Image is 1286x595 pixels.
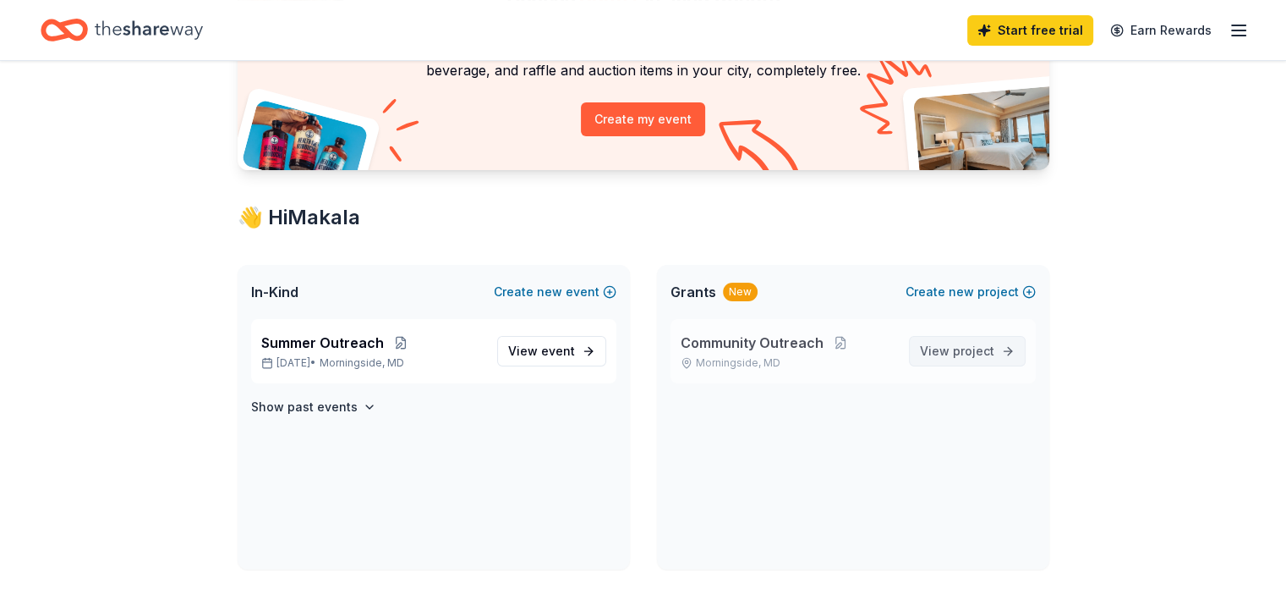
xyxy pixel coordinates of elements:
a: Earn Rewards [1100,15,1222,46]
p: [DATE] • [261,356,484,370]
span: new [537,282,562,302]
span: In-Kind [251,282,298,302]
a: View project [909,336,1026,366]
span: event [541,344,575,358]
span: Morningside, MD [320,356,404,370]
span: project [953,344,994,358]
span: View [508,341,575,361]
span: new [949,282,974,302]
button: Createnewproject [906,282,1036,302]
h4: Show past events [251,397,358,417]
button: Create my event [581,102,705,136]
p: Morningside, MD [681,356,895,370]
span: Community Outreach [681,333,824,353]
img: Curvy arrow [719,119,803,183]
span: View [920,341,994,361]
a: Start free trial [967,15,1093,46]
div: 👋 Hi Makala [238,204,1049,231]
span: Summer Outreach [261,333,384,353]
button: Createnewevent [494,282,616,302]
a: View event [497,336,606,366]
button: Show past events [251,397,376,417]
div: New [723,283,758,301]
span: Grants [670,282,716,302]
a: Home [41,10,203,50]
